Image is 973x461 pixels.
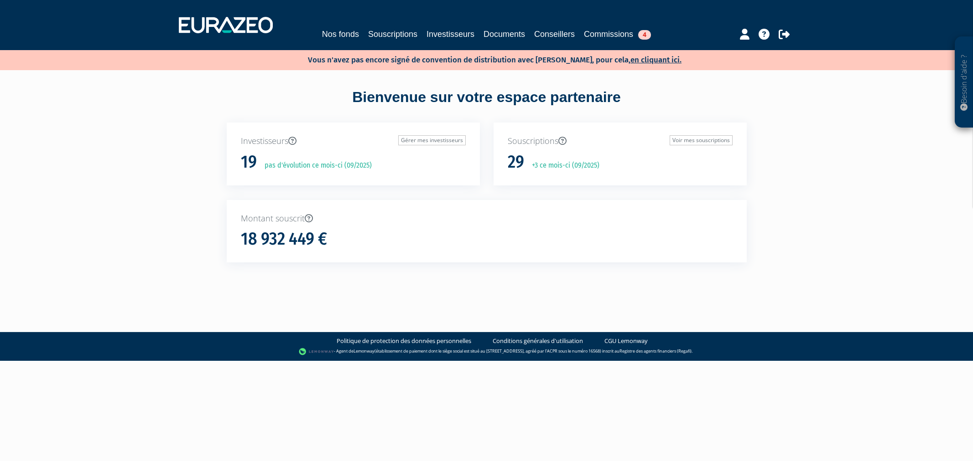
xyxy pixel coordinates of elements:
a: Investisseurs [427,28,474,41]
a: Documents [484,28,525,41]
p: +3 ce mois-ci (09/2025) [526,160,599,171]
a: Commissions4 [584,28,651,41]
p: Besoin d'aide ? [959,41,969,123]
a: Souscriptions [368,28,417,41]
a: CGU Lemonway [604,337,648,345]
p: Vous n'avez pas encore signé de convention de distribution avec [PERSON_NAME], pour cela, [281,52,682,66]
h1: 29 [508,153,524,172]
a: Lemonway [354,348,375,354]
div: Bienvenue sur votre espace partenaire [220,87,754,123]
a: Politique de protection des données personnelles [337,337,471,345]
a: Conditions générales d'utilisation [493,337,583,345]
a: Registre des agents financiers (Regafi) [619,348,692,354]
a: Gérer mes investisseurs [398,135,466,145]
a: en cliquant ici. [630,55,682,65]
p: Investisseurs [241,135,466,147]
span: 4 [638,30,651,40]
div: - Agent de (établissement de paiement dont le siège social est situé au [STREET_ADDRESS], agréé p... [9,347,964,356]
p: Montant souscrit [241,213,733,225]
img: logo-lemonway.png [299,347,334,356]
img: 1732889491-logotype_eurazeo_blanc_rvb.png [179,17,273,33]
a: Voir mes souscriptions [670,135,733,145]
p: Souscriptions [508,135,733,147]
a: Conseillers [534,28,575,41]
h1: 18 932 449 € [241,230,327,249]
h1: 19 [241,153,257,172]
a: Nos fonds [322,28,359,41]
p: pas d'évolution ce mois-ci (09/2025) [258,160,372,171]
